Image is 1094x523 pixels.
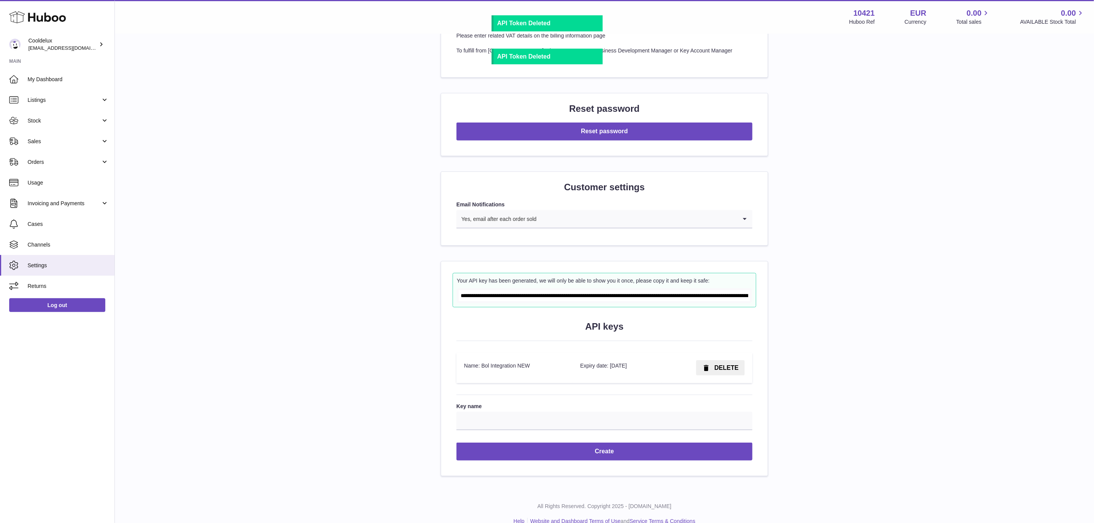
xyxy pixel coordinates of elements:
[28,221,109,228] span: Cases
[905,18,927,26] div: Currency
[28,200,101,207] span: Invoicing and Payments
[28,76,109,83] span: My Dashboard
[28,159,101,166] span: Orders
[28,138,101,145] span: Sales
[456,123,752,141] button: Reset password
[456,320,752,333] h2: API keys
[849,18,875,26] div: Huboo Ref
[456,403,752,410] label: Key name
[28,96,101,104] span: Listings
[497,52,599,61] div: API Token Deleted
[854,8,875,18] strong: 10421
[497,19,599,28] div: API Token Deleted
[456,443,752,461] button: Create
[457,277,752,284] div: Your API key has been generated, we will only be able to show you it once, please copy it and kee...
[9,298,105,312] a: Log out
[456,201,752,208] label: Email Notifications
[28,37,97,52] div: Cooldelux
[9,39,21,50] img: internalAdmin-10421@internal.huboo.com
[28,283,109,290] span: Returns
[572,353,661,384] td: Expiry date: [DATE]
[456,103,752,115] h2: Reset password
[456,181,752,193] h2: Customer settings
[456,128,752,134] a: Reset password
[28,117,101,124] span: Stock
[456,47,752,54] p: To fulfill from [GEOGRAPHIC_DATA], please contact your Business Development Manager or Key Accoun...
[910,8,926,18] strong: EUR
[1020,8,1085,26] a: 0.00 AVAILABLE Stock Total
[121,503,1088,510] p: All Rights Reserved. Copyright 2025 - [DOMAIN_NAME]
[456,32,752,39] p: Please enter related VAT details on the billing information page
[28,179,109,186] span: Usage
[537,210,737,228] input: Search for option
[956,18,990,26] span: Total sales
[28,262,109,269] span: Settings
[1020,18,1085,26] span: AVAILABLE Stock Total
[715,364,739,371] span: DELETE
[956,8,990,26] a: 0.00 Total sales
[456,353,572,384] td: Name: Bol Integration NEW
[696,360,745,376] button: DELETE
[28,45,113,51] span: [EMAIL_ADDRESS][DOMAIN_NAME]
[456,210,537,228] span: Yes, email after each order sold
[456,210,752,229] div: Search for option
[28,241,109,248] span: Channels
[1061,8,1076,18] span: 0.00
[967,8,982,18] span: 0.00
